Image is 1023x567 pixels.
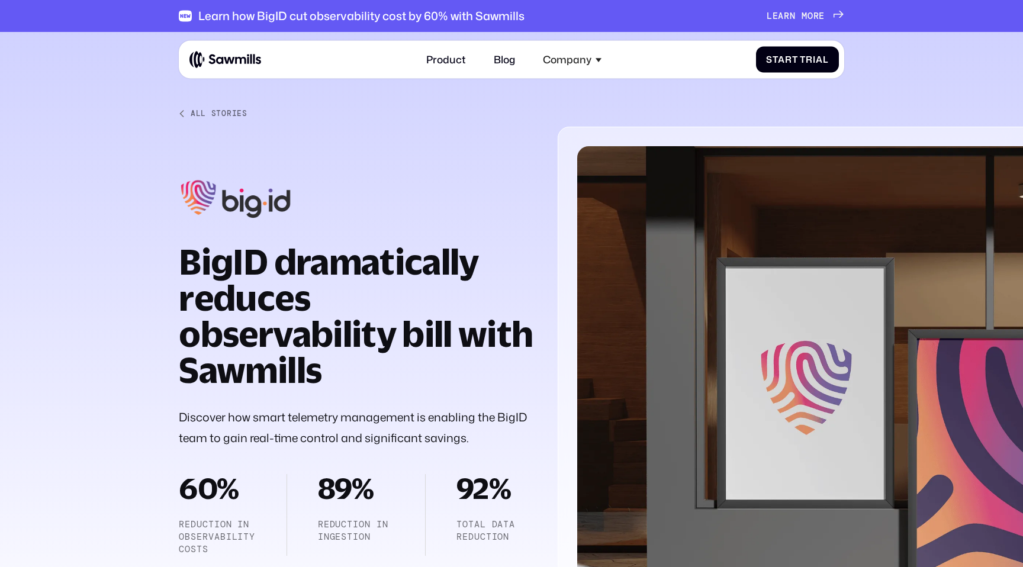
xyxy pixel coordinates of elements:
a: Learn more [767,11,844,21]
div: All Stories [191,109,247,118]
strong: BigID dramatically reduces observability bill with Sawmills [179,241,533,390]
a: Blog [486,46,523,73]
p: Reduction in observability costs [179,518,256,556]
a: Product [419,46,473,73]
div: Learn more [767,11,825,21]
a: Start Trial [756,47,839,73]
div: Company [543,53,591,66]
h2: 92% [456,474,533,503]
div: Learn how BigID cut observability cost by 60% with Sawmills [198,9,525,22]
a: All Stories [179,109,533,118]
h2: 60% [179,474,256,503]
p: Reduction in ingestion [318,518,395,543]
h2: 89% [318,474,395,503]
div: Start Trial [766,54,828,65]
p: Discover how smart telemetry management is enabling the BigID team to gain real-time control and ... [179,407,533,449]
p: TOTAL DATA REDUCTION [456,518,533,543]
